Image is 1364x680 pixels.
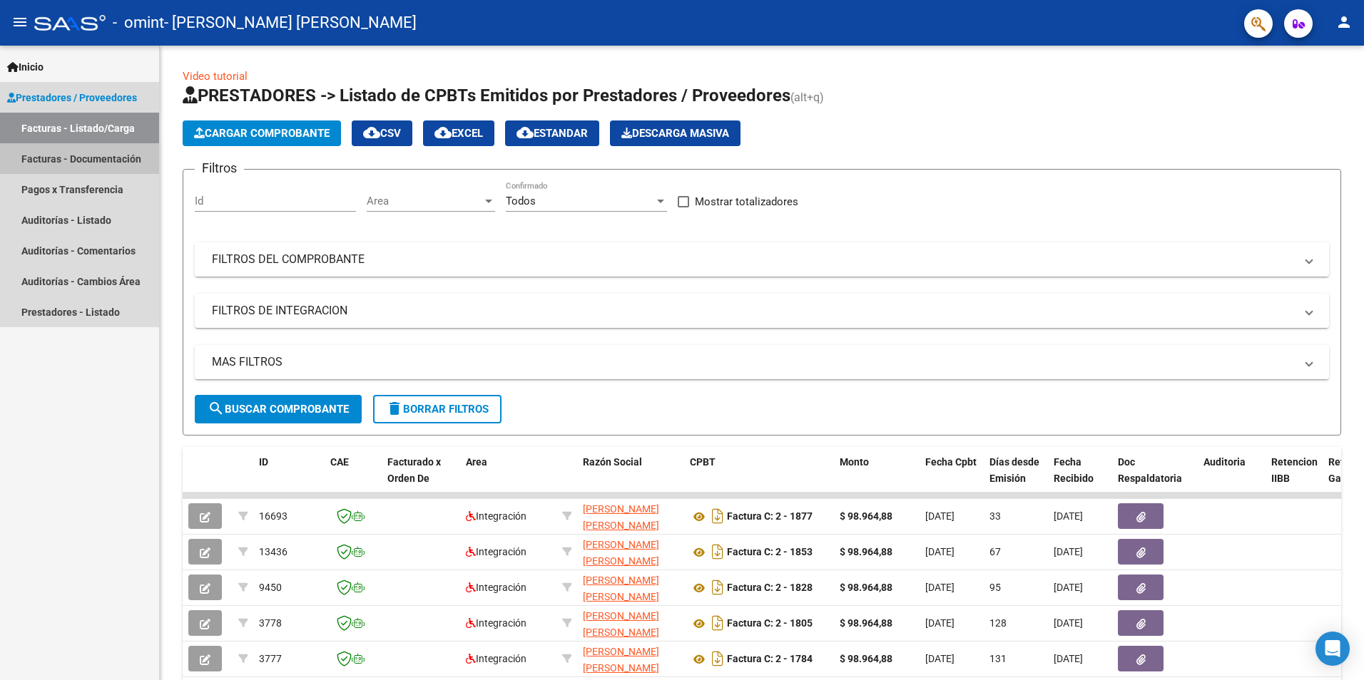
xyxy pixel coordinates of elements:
[325,447,382,510] datatable-header-cell: CAE
[583,539,659,567] span: [PERSON_NAME] [PERSON_NAME]
[583,503,659,531] span: [PERSON_NAME] [PERSON_NAME]
[1203,456,1246,468] span: Auditoria
[1112,447,1198,510] datatable-header-cell: Doc Respaldatoria
[466,582,526,593] span: Integración
[466,617,526,629] span: Integración
[583,644,678,674] div: 27229168563
[925,510,955,522] span: [DATE]
[466,653,526,664] span: Integración
[583,501,678,531] div: 27229168563
[840,456,869,468] span: Monto
[434,124,452,141] mat-icon: cloud_download
[1054,456,1094,484] span: Fecha Recibido
[583,610,659,638] span: [PERSON_NAME] [PERSON_NAME]
[920,447,984,510] datatable-header-cell: Fecha Cpbt
[583,537,678,567] div: 27229168563
[212,354,1295,370] mat-panel-title: MAS FILTROS
[621,127,729,140] span: Descarga Masiva
[610,120,740,146] button: Descarga Masiva
[208,400,225,417] mat-icon: search
[925,582,955,593] span: [DATE]
[989,653,1007,664] span: 131
[1054,617,1083,629] span: [DATE]
[1198,447,1266,510] datatable-header-cell: Auditoria
[183,120,341,146] button: Cargar Comprobante
[253,447,325,510] datatable-header-cell: ID
[708,540,727,563] i: Descargar documento
[989,582,1001,593] span: 95
[925,546,955,557] span: [DATE]
[506,195,536,207] span: Todos
[708,647,727,670] i: Descargar documento
[423,120,494,146] button: EXCEL
[516,127,588,140] span: Estandar
[194,127,330,140] span: Cargar Comprobante
[363,127,401,140] span: CSV
[708,612,727,634] i: Descargar documento
[113,7,164,38] span: - omint
[195,242,1329,277] mat-expansion-panel-header: FILTROS DEL COMPROBANTE
[195,294,1329,328] mat-expansion-panel-header: FILTROS DE INTEGRACION
[840,617,892,629] strong: $ 98.964,88
[373,395,502,423] button: Borrar Filtros
[466,546,526,557] span: Integración
[840,510,892,522] strong: $ 98.964,88
[684,447,834,510] datatable-header-cell: CPBT
[259,653,282,664] span: 3777
[1048,447,1112,510] datatable-header-cell: Fecha Recibido
[583,608,678,638] div: 27229168563
[164,7,417,38] span: - [PERSON_NAME] [PERSON_NAME]
[984,447,1048,510] datatable-header-cell: Días desde Emisión
[330,456,349,468] span: CAE
[695,193,798,210] span: Mostrar totalizadores
[583,572,678,602] div: 27229168563
[259,456,268,468] span: ID
[1315,632,1350,666] div: Open Intercom Messenger
[505,120,599,146] button: Estandar
[1054,582,1083,593] span: [DATE]
[195,345,1329,379] mat-expansion-panel-header: MAS FILTROS
[583,575,659,602] span: [PERSON_NAME] [PERSON_NAME]
[363,124,380,141] mat-icon: cloud_download
[925,617,955,629] span: [DATE]
[466,456,487,468] span: Area
[727,654,813,665] strong: Factura C: 2 - 1784
[727,547,813,558] strong: Factura C: 2 - 1853
[212,252,1295,267] mat-panel-title: FILTROS DEL COMPROBANTE
[583,646,659,674] span: [PERSON_NAME] [PERSON_NAME]
[516,124,534,141] mat-icon: cloud_download
[583,456,642,468] span: Razón Social
[1266,447,1323,510] datatable-header-cell: Retencion IIBB
[727,582,813,594] strong: Factura C: 2 - 1828
[989,617,1007,629] span: 128
[925,653,955,664] span: [DATE]
[690,456,716,468] span: CPBT
[466,510,526,522] span: Integración
[708,576,727,599] i: Descargar documento
[790,91,824,104] span: (alt+q)
[708,505,727,527] i: Descargar documento
[183,86,790,105] span: PRESTADORES -> Listado de CPBTs Emitidos por Prestadores / Proveedores
[259,510,287,522] span: 16693
[195,158,244,178] h3: Filtros
[1118,456,1182,484] span: Doc Respaldatoria
[610,120,740,146] app-download-masive: Descarga masiva de comprobantes (adjuntos)
[1054,546,1083,557] span: [DATE]
[840,582,892,593] strong: $ 98.964,88
[382,447,460,510] datatable-header-cell: Facturado x Orden De
[1271,456,1318,484] span: Retencion IIBB
[387,456,441,484] span: Facturado x Orden De
[989,546,1001,557] span: 67
[183,70,248,83] a: Video tutorial
[834,447,920,510] datatable-header-cell: Monto
[1335,14,1353,31] mat-icon: person
[460,447,556,510] datatable-header-cell: Area
[11,14,29,31] mat-icon: menu
[434,127,483,140] span: EXCEL
[367,195,482,207] span: Area
[989,456,1039,484] span: Días desde Emisión
[7,90,137,105] span: Prestadores / Proveedores
[840,653,892,664] strong: $ 98.964,88
[386,400,403,417] mat-icon: delete
[727,511,813,522] strong: Factura C: 2 - 1877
